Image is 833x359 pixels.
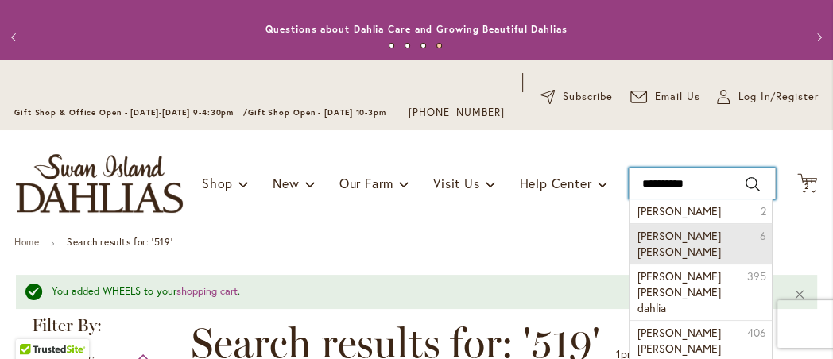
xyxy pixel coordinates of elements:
a: store logo [16,154,183,213]
a: Email Us [630,89,700,105]
div: You added WHEELS to your . [52,284,769,299]
span: 2 [804,181,810,191]
a: [PHONE_NUMBER] [409,105,505,121]
button: 2 [797,173,817,195]
span: [PERSON_NAME] [PERSON_NAME] dahlia [637,268,721,315]
span: Gift Shop Open - [DATE] 10-3pm [248,107,386,118]
strong: Search results for: '519' [67,236,172,248]
a: shopping cart [176,284,238,298]
span: [PERSON_NAME] [PERSON_NAME] [637,228,721,259]
span: Log In/Register [738,89,819,105]
a: Log In/Register [717,89,819,105]
a: Questions about Dahlia Care and Growing Beautiful Dahlias [265,23,567,35]
span: [PERSON_NAME] [637,203,721,218]
button: 1 of 4 [389,43,394,48]
span: Email Us [655,89,700,105]
button: Search [746,172,760,197]
span: 406 [747,325,766,341]
iframe: Launch Accessibility Center [12,303,56,347]
button: 2 of 4 [405,43,410,48]
span: Visit Us [433,175,479,191]
span: Help Center [519,175,591,191]
span: 395 [747,268,766,284]
a: Home [14,236,39,248]
button: 4 of 4 [436,43,442,48]
span: New [273,175,299,191]
button: 3 of 4 [420,43,426,48]
a: Subscribe [540,89,613,105]
span: Shop [202,175,233,191]
button: Next [801,21,833,53]
span: Gift Shop & Office Open - [DATE]-[DATE] 9-4:30pm / [14,107,248,118]
span: 2 [761,203,766,219]
strong: Filter By: [16,317,175,342]
span: Subscribe [563,89,613,105]
span: 6 [760,228,766,244]
span: Our Farm [339,175,393,191]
